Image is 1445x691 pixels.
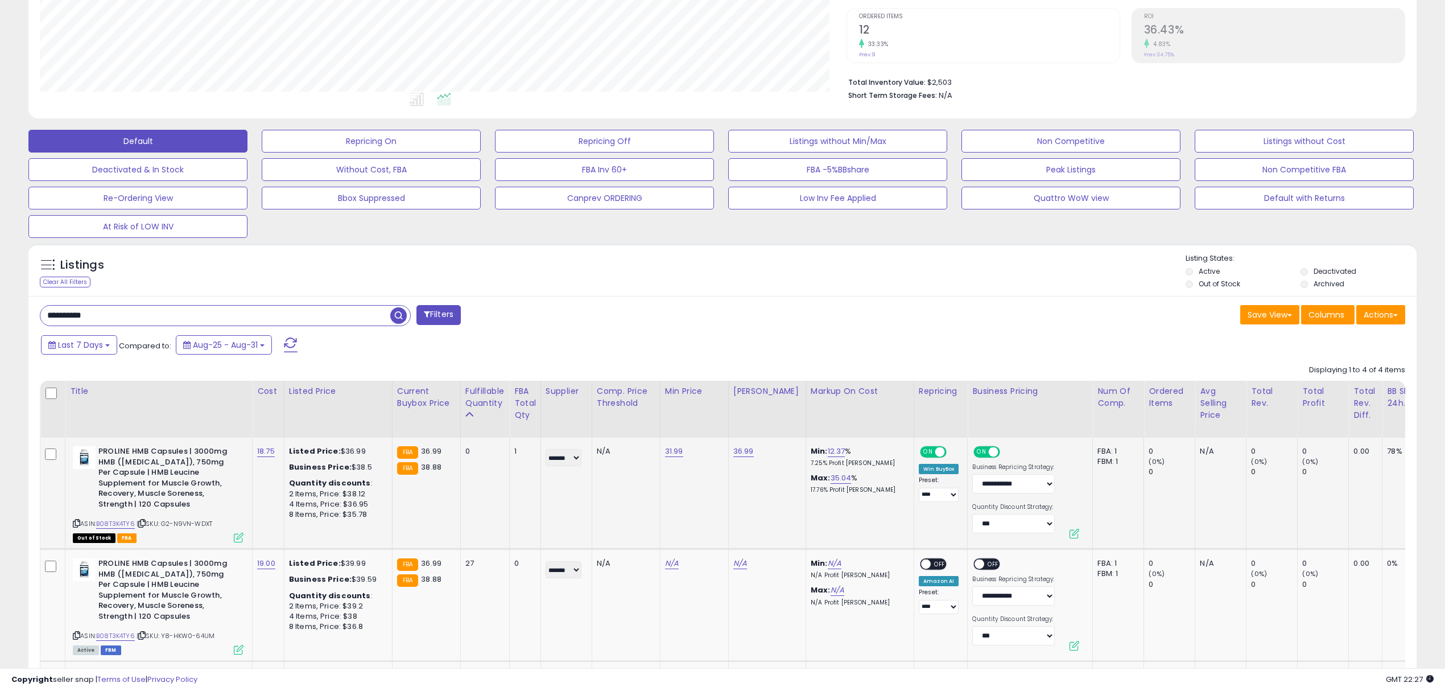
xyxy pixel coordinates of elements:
[1302,569,1318,578] small: (0%)
[421,446,441,456] span: 36.99
[1314,266,1356,276] label: Deactivated
[257,446,275,457] a: 18.75
[289,590,371,601] b: Quantity discounts
[665,446,683,457] a: 31.99
[70,385,247,397] div: Title
[98,446,237,512] b: PROLINE HMB Capsules | 3000mg HMB ([MEDICAL_DATA]), 750mg Per Capsule | HMB Leucine Supplement fo...
[1097,558,1135,569] div: FBA: 1
[73,533,115,543] span: All listings that are currently out of stock and unavailable for purchase on Amazon
[1149,467,1195,477] div: 0
[117,533,137,543] span: FBA
[546,385,587,397] div: Supplier
[1302,446,1348,456] div: 0
[421,462,441,472] span: 38.88
[58,339,103,351] span: Last 7 Days
[60,257,104,273] h5: Listings
[1251,558,1297,569] div: 0
[961,130,1180,153] button: Non Competitive
[540,381,592,438] th: CSV column name: cust_attr_1_Supplier
[289,385,387,397] div: Listed Price
[1240,305,1299,324] button: Save View
[728,130,947,153] button: Listings without Min/Max
[1308,309,1344,320] span: Columns
[1199,279,1240,289] label: Out of Stock
[465,446,501,456] div: 0
[811,446,828,456] b: Min:
[289,601,383,611] div: 2 Items, Price: $39.2
[1356,305,1405,324] button: Actions
[733,558,747,569] a: N/A
[961,187,1180,209] button: Quattro WoW view
[495,158,714,181] button: FBA Inv 60+
[98,558,237,624] b: PROLINE HMB Capsules | 3000mg HMB ([MEDICAL_DATA]), 750mg Per Capsule | HMB Leucine Supplement fo...
[1149,40,1171,48] small: 4.83%
[1309,365,1405,376] div: Displaying 1 to 4 of 4 items
[28,187,247,209] button: Re-Ordering View
[665,385,724,397] div: Min Price
[919,576,959,586] div: Amazon AI
[733,446,754,457] a: 36.99
[1195,130,1414,153] button: Listings without Cost
[1195,187,1414,209] button: Default with Returns
[514,446,532,456] div: 1
[1301,305,1355,324] button: Columns
[1097,385,1139,409] div: Num of Comp.
[40,277,90,287] div: Clear All Filters
[397,446,418,459] small: FBA
[1251,569,1267,578] small: (0%)
[1200,446,1237,456] div: N/A
[1199,266,1220,276] label: Active
[1251,446,1297,456] div: 0
[919,385,963,397] div: Repricing
[73,558,96,581] img: 31pPBtkOz8L._SL40_.jpg
[848,75,1397,88] li: $2,503
[806,381,914,438] th: The percentage added to the cost of goods (COGS) that forms the calculator for Min & Max prices.
[1195,158,1414,181] button: Non Competitive FBA
[514,385,536,421] div: FBA Total Qty
[1251,579,1297,590] div: 0
[811,459,905,467] p: 7.25% Profit [PERSON_NAME]
[972,575,1055,583] label: Business Repricing Strategy:
[1200,385,1241,421] div: Avg Selling Price
[1251,467,1297,477] div: 0
[728,187,947,209] button: Low Inv Fee Applied
[859,51,876,58] small: Prev: 9
[864,40,889,48] small: 33.33%
[262,187,481,209] button: Bbox Suppressed
[514,558,532,569] div: 0
[985,560,1003,569] span: OFF
[257,385,279,397] div: Cost
[919,464,959,474] div: Win BuyBox
[421,574,441,585] span: 38.88
[1387,446,1425,456] div: 78%
[919,589,959,614] div: Preset:
[597,385,655,409] div: Comp. Price Threshold
[1302,467,1348,477] div: 0
[931,560,949,569] span: OFF
[831,472,852,484] a: 35.04
[1149,446,1195,456] div: 0
[972,463,1055,471] label: Business Repricing Strategy:
[1302,385,1344,409] div: Total Profit
[289,462,383,472] div: $38.5
[73,446,96,469] img: 31pPBtkOz8L._SL40_.jpg
[1251,457,1267,466] small: (0%)
[96,519,135,529] a: B08T3K4TY6
[147,674,197,685] a: Privacy Policy
[11,674,53,685] strong: Copyright
[421,558,441,569] span: 36.99
[397,558,418,571] small: FBA
[495,187,714,209] button: Canprev ORDERING
[176,335,272,355] button: Aug-25 - Aug-31
[193,339,258,351] span: Aug-25 - Aug-31
[1144,51,1174,58] small: Prev: 34.75%
[811,585,831,595] b: Max:
[998,447,1017,457] span: OFF
[289,509,383,520] div: 8 Items, Price: $35.78
[73,645,99,655] span: All listings currently available for purchase on Amazon
[495,130,714,153] button: Repricing Off
[397,385,456,409] div: Current Buybox Price
[975,447,989,457] span: ON
[1097,569,1135,579] div: FBM: 1
[289,611,383,622] div: 4 Items, Price: $38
